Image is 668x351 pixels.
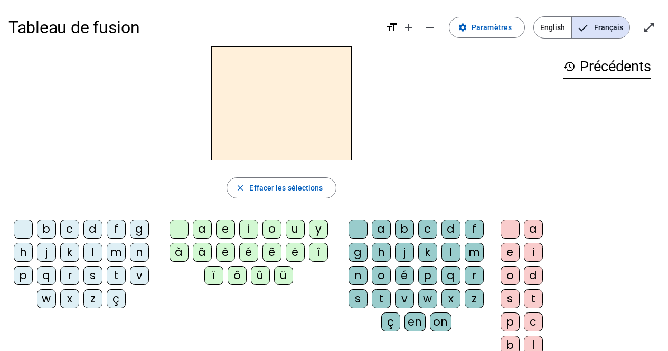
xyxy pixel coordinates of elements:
h1: Tableau de fusion [8,11,377,44]
div: a [524,220,543,239]
div: h [14,243,33,262]
div: t [524,289,543,308]
div: v [395,289,414,308]
div: t [372,289,391,308]
div: w [37,289,56,308]
span: Paramètres [472,21,512,34]
div: q [37,266,56,285]
div: a [193,220,212,239]
div: m [465,243,484,262]
div: ô [228,266,247,285]
div: x [441,289,460,308]
div: d [83,220,102,239]
div: t [107,266,126,285]
div: w [418,289,437,308]
div: ë [286,243,305,262]
div: g [130,220,149,239]
div: en [404,312,426,331]
div: f [107,220,126,239]
div: s [83,266,102,285]
div: f [465,220,484,239]
div: é [239,243,258,262]
div: r [60,266,79,285]
div: s [349,289,368,308]
div: p [501,312,520,331]
div: d [524,266,543,285]
div: ü [274,266,293,285]
div: a [372,220,391,239]
mat-icon: remove [424,21,436,34]
span: Français [572,17,629,38]
div: z [83,289,102,308]
button: Augmenter la taille de la police [398,17,419,38]
div: y [309,220,328,239]
mat-icon: format_size [385,21,398,34]
mat-button-toggle-group: Language selection [533,16,630,39]
div: j [37,243,56,262]
div: ï [204,266,223,285]
mat-icon: add [402,21,415,34]
div: k [60,243,79,262]
div: b [37,220,56,239]
div: j [395,243,414,262]
div: u [286,220,305,239]
div: q [441,266,460,285]
div: é [395,266,414,285]
div: b [395,220,414,239]
div: p [418,266,437,285]
div: e [216,220,235,239]
mat-icon: open_in_full [643,21,655,34]
span: Effacer les sélections [249,182,323,194]
div: î [309,243,328,262]
div: l [83,243,102,262]
div: p [14,266,33,285]
div: c [524,312,543,331]
div: on [430,312,451,331]
div: i [239,220,258,239]
div: k [418,243,437,262]
h3: Précédents [563,55,651,79]
mat-icon: close [236,183,245,193]
div: à [170,243,189,262]
div: û [251,266,270,285]
div: c [418,220,437,239]
button: Entrer en plein écran [638,17,660,38]
span: English [534,17,571,38]
div: r [465,266,484,285]
div: h [372,243,391,262]
button: Paramètres [449,17,525,38]
div: s [501,289,520,308]
div: d [441,220,460,239]
button: Diminuer la taille de la police [419,17,440,38]
mat-icon: history [563,60,576,73]
div: è [216,243,235,262]
div: o [262,220,281,239]
div: z [465,289,484,308]
div: l [441,243,460,262]
div: m [107,243,126,262]
div: v [130,266,149,285]
div: ç [381,312,400,331]
div: ê [262,243,281,262]
div: x [60,289,79,308]
div: o [372,266,391,285]
div: n [349,266,368,285]
div: i [524,243,543,262]
div: â [193,243,212,262]
mat-icon: settings [458,23,467,32]
div: n [130,243,149,262]
div: g [349,243,368,262]
button: Effacer les sélections [227,177,336,198]
div: ç [107,289,126,308]
div: e [501,243,520,262]
div: c [60,220,79,239]
div: o [501,266,520,285]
